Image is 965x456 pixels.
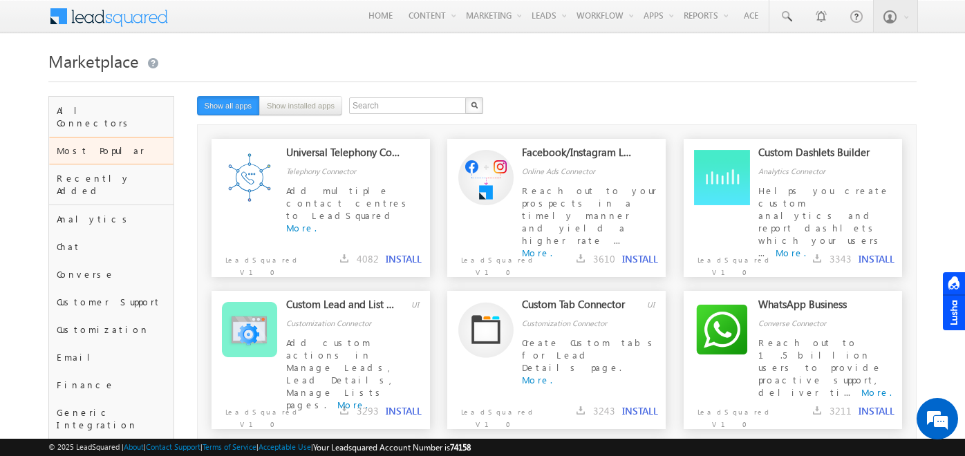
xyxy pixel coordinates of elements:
div: WhatsApp Business [758,298,872,317]
span: 4082 [357,252,379,265]
div: Converse [49,260,174,288]
div: All Connectors [49,97,174,137]
div: Recently Added [49,164,174,205]
div: Finance [49,371,174,399]
img: downloads [340,406,348,415]
span: Create Custom tabs for Lead Details page. [522,336,657,373]
span: 3243 [593,404,615,417]
p: LeadSquared V1.0 [212,399,299,430]
span: Reach out to 1.5 billion users to provide proactive support, deliver ti... [758,336,883,398]
img: Alternate Logo [458,302,514,358]
p: LeadSquared V1.0 [684,247,771,278]
span: Add multiple contact centres to LeadSquared [286,184,411,221]
div: Custom Lead and List Actions [286,298,400,317]
span: Add custom actions in Manage Leads, Lead Details, Manage Lists pages. [286,336,397,410]
a: Contact Support [146,442,200,451]
span: © 2025 LeadSquared | | | | | [48,441,471,454]
span: 3211 [830,404,852,417]
a: More. [286,222,317,234]
img: downloads [577,254,585,263]
div: Email [49,343,174,371]
div: Customization [49,316,174,343]
img: Alternate Logo [458,150,514,205]
span: Reach out to your prospects in a timely manner and yield a higher rate ... [522,184,657,246]
div: Facebook/Instagram Lead Ads [522,146,635,165]
button: INSTALL [859,253,894,265]
span: 3293 [357,404,379,417]
button: Show installed apps [259,96,342,115]
p: LeadSquared V1.0 [684,399,771,430]
img: downloads [340,254,348,263]
div: Chat [49,233,174,260]
div: Custom Tab Connector [522,298,635,317]
img: Search [471,102,478,108]
span: 74158 [450,442,471,453]
p: LeadSquared V1.0 [447,399,535,430]
button: INSTALL [859,405,894,417]
div: Generic Integration [49,399,174,439]
span: Helps you create custom analytics and report dashlets which your users ... [758,184,890,258]
p: LeadSquared V1.0 [212,247,299,278]
button: INSTALL [622,405,658,417]
div: Custom Dashlets Builder [758,146,872,165]
img: Alternate Logo [694,302,749,357]
span: 3610 [593,252,615,265]
button: INSTALL [386,253,422,265]
a: More. [861,386,892,398]
div: Customer Support [49,288,174,316]
img: Alternate Logo [222,302,277,357]
span: 3343 [830,252,852,265]
img: downloads [813,254,821,263]
a: Acceptable Use [259,442,311,451]
img: Alternate Logo [222,150,277,205]
button: Show all apps [197,96,260,115]
img: downloads [577,406,585,415]
span: Your Leadsquared Account Number is [313,442,471,453]
a: More. [522,374,552,386]
img: downloads [813,406,821,415]
div: Analytics [49,205,174,233]
img: Alternate Logo [694,150,749,205]
p: LeadSquared V1.0 [447,247,535,278]
a: About [124,442,144,451]
div: Universal Telephony Connector [286,146,400,165]
button: INSTALL [622,253,658,265]
button: INSTALL [386,405,422,417]
div: Most Popular [49,137,174,164]
span: Marketplace [48,50,139,72]
a: Terms of Service [203,442,256,451]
